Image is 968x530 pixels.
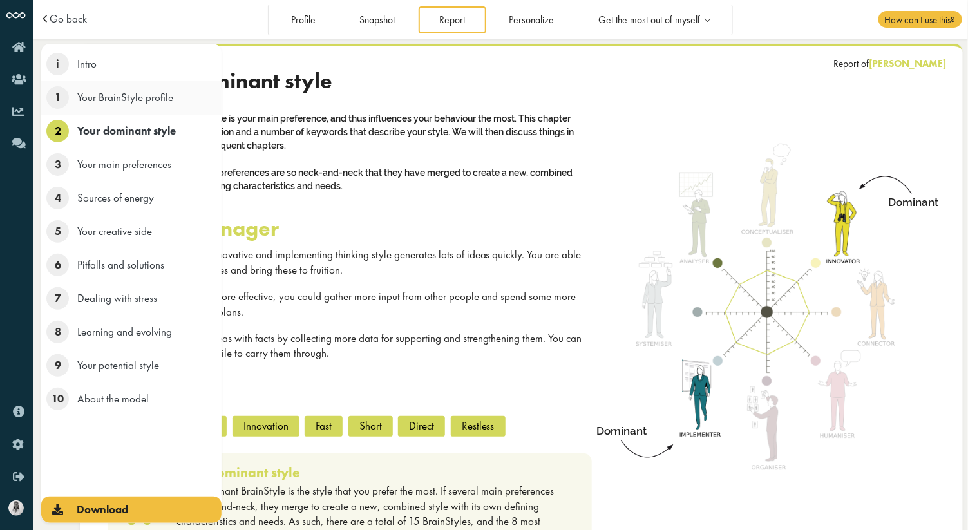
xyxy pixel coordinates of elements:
[77,224,152,238] span: Your creative side
[46,187,69,209] span: 4
[233,416,299,437] div: Innovation
[77,392,149,406] span: About the model
[833,57,946,70] div: Report of
[50,14,87,24] a: Go back
[46,53,69,75] span: i
[46,86,69,109] span: 1
[419,6,486,33] a: Report
[339,6,416,33] a: Snapshot
[46,153,69,176] span: 3
[597,424,643,439] div: Dominant
[889,195,935,211] div: Dominant
[46,120,69,142] span: 2
[77,291,157,305] span: Dealing with stress
[398,416,445,437] div: Direct
[108,247,592,278] p: Your combination of an innovative and implementing thinking style generates lots of ideas quickly...
[488,6,575,33] a: Personalize
[878,11,962,28] span: How can I use this?
[176,464,559,481] h3: Your dominant style
[348,416,393,437] div: Short
[108,111,592,194] div: Your dominant BrainStyle is your main preference, and thus influences your behaviour the most. Th...
[77,325,172,339] span: Learning and evolving
[869,57,946,70] span: [PERSON_NAME]
[598,15,700,26] span: Get the most out of myself
[46,220,69,243] span: 5
[108,216,592,242] h2: change manager
[108,289,592,320] p: In order to become even more effective, you could gather more input from other people and spend s...
[77,90,173,104] span: Your BrainStyle profile
[77,502,128,516] span: Download
[46,321,69,343] span: 8
[46,287,69,310] span: 7
[625,142,910,482] img: change-manager
[77,57,97,71] span: Intro
[451,416,506,437] div: Restless
[108,331,592,362] p: You could beef up your ideas with facts by collecting more data for supporting and strengthening ...
[77,358,159,372] span: Your potential style
[270,6,336,33] a: Profile
[77,258,164,272] span: Pitfalls and solutions
[77,124,176,138] span: Your dominant style
[108,394,592,411] h3: Keywords
[41,497,222,523] a: Download
[305,416,343,437] div: Fast
[77,157,171,171] span: Your main preferences
[578,6,731,33] a: Get the most out of myself
[46,388,69,410] span: 10
[46,354,69,377] span: 9
[77,191,154,205] span: Sources of energy
[46,254,69,276] span: 6
[135,68,332,95] span: Your dominant style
